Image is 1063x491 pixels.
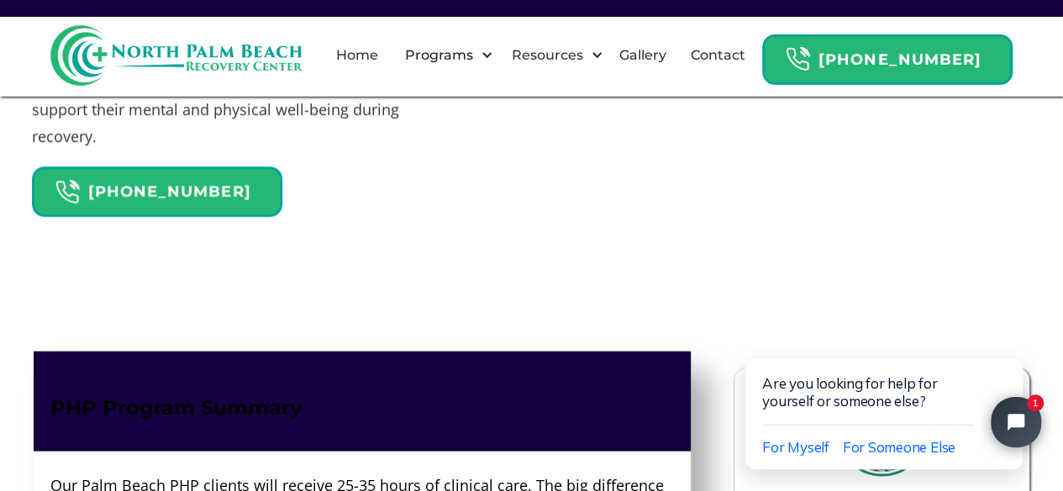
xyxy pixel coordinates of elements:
[497,29,607,82] div: Resources
[818,50,981,69] strong: [PHONE_NUMBER]
[55,179,80,205] img: Header Calendar Icons
[32,158,282,217] a: Header Calendar Icons[PHONE_NUMBER]
[609,29,676,82] a: Gallery
[88,182,251,201] strong: [PHONE_NUMBER]
[681,29,755,82] a: Contact
[762,26,1013,85] a: Header Calendar Icons[PHONE_NUMBER]
[785,46,810,72] img: Header Calendar Icons
[50,394,302,419] strong: PHP Program Summary
[710,305,1063,491] iframe: Tidio Chat
[390,29,497,82] div: Programs
[400,45,476,65] div: Programs
[507,45,587,65] div: Resources
[326,29,388,82] a: Home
